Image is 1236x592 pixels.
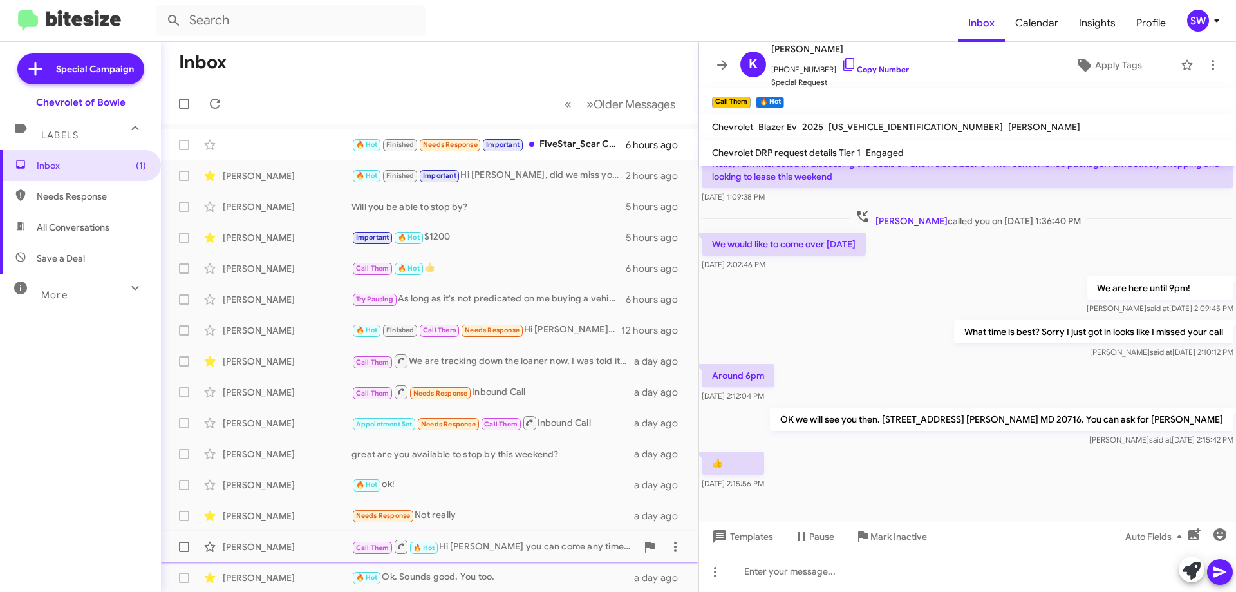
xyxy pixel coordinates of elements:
[356,233,389,242] span: Important
[1095,53,1142,77] span: Apply Tags
[223,448,351,461] div: [PERSON_NAME]
[356,389,389,397] span: Call Them
[1126,5,1176,42] span: Profile
[37,159,146,172] span: Inbox
[557,91,579,117] button: Previous
[351,477,634,492] div: ok!
[1087,276,1233,300] p: We are here until 9pm!
[386,140,415,149] span: Finished
[351,415,634,431] div: Inbound Call
[565,96,572,112] span: «
[351,323,621,338] div: Hi [PERSON_NAME]...this is [PERSON_NAME]...you reached out to me a few months ago about buying my...
[771,57,909,76] span: [PHONE_NUMBER]
[223,571,351,584] div: [PERSON_NAME]
[626,262,688,275] div: 6 hours ago
[351,230,626,245] div: $1200
[398,233,420,242] span: 🔥 Hot
[634,571,688,584] div: a day ago
[36,96,126,109] div: Chevrolet of Bowie
[356,295,393,303] span: Try Pausing
[1176,10,1222,32] button: SW
[223,355,351,368] div: [PERSON_NAME]
[223,324,351,337] div: [PERSON_NAME]
[702,479,764,488] span: [DATE] 2:15:56 PM
[829,121,1003,133] span: [US_VEHICLE_IDENTIFICATION_NUMBER]
[702,152,1233,188] p: Hello, I am interested in discussing the deals on Chevrolet blazer ev with convenience package. I...
[351,292,626,307] div: As long as it's not predicated on me buying a vehicle because I'm not ready yet.
[179,52,227,73] h1: Inbox
[465,326,520,334] span: Needs Response
[484,420,518,428] span: Call Them
[423,326,456,334] span: Call Them
[749,54,758,75] span: K
[351,137,626,152] div: FiveStar_Scar Crn [DATE] $3.75 +10.25 Crn [DATE] $3.75 +10.25 Bns [DATE] $9.69 +6.5 Bns [DATE] $9...
[386,326,415,334] span: Finished
[356,420,413,428] span: Appointment Set
[1149,435,1172,444] span: said at
[626,169,688,182] div: 2 hours ago
[626,231,688,244] div: 5 hours ago
[1005,5,1069,42] a: Calendar
[351,168,626,183] div: Hi [PERSON_NAME], did we miss you [DATE]?
[223,293,351,306] div: [PERSON_NAME]
[958,5,1005,42] a: Inbox
[486,140,520,149] span: Important
[626,138,688,151] div: 6 hours ago
[413,544,435,552] span: 🔥 Hot
[356,171,378,180] span: 🔥 Hot
[351,353,634,369] div: We are tracking down the loaner now, I was told it was in detail but it is not. Once we have the ...
[223,262,351,275] div: [PERSON_NAME]
[223,540,351,553] div: [PERSON_NAME]
[702,260,765,269] span: [DATE] 2:02:46 PM
[594,97,675,111] span: Older Messages
[1042,53,1174,77] button: Apply Tags
[356,140,378,149] span: 🔥 Hot
[634,510,688,522] div: a day ago
[845,525,937,548] button: Mark Inactive
[702,364,774,387] p: Around 6pm
[356,511,411,520] span: Needs Response
[866,147,904,158] span: Engaged
[223,479,351,492] div: [PERSON_NAME]
[699,525,783,548] button: Templates
[954,320,1233,343] p: What time is best? Sorry I just got in looks like I missed your call
[356,544,389,552] span: Call Them
[351,384,634,400] div: Inbound Call
[626,200,688,213] div: 5 hours ago
[1069,5,1126,42] a: Insights
[398,264,420,272] span: 🔥 Hot
[626,293,688,306] div: 6 hours ago
[356,264,389,272] span: Call Them
[771,41,909,57] span: [PERSON_NAME]
[712,97,751,108] small: Call Them
[809,525,834,548] span: Pause
[356,326,378,334] span: 🔥 Hot
[41,289,68,301] span: More
[17,53,144,84] a: Special Campaign
[223,231,351,244] div: [PERSON_NAME]
[223,200,351,213] div: [PERSON_NAME]
[634,417,688,430] div: a day ago
[634,386,688,399] div: a day ago
[223,417,351,430] div: [PERSON_NAME]
[1090,347,1233,357] span: [PERSON_NAME] [DATE] 2:10:12 PM
[783,525,845,548] button: Pause
[351,200,626,213] div: Will you be able to stop by?
[421,420,476,428] span: Needs Response
[702,452,764,475] p: 👍
[758,121,797,133] span: Blazer Ev
[223,510,351,522] div: [PERSON_NAME]
[351,261,626,276] div: 👍
[37,221,109,234] span: All Conversations
[586,96,594,112] span: »
[579,91,683,117] button: Next
[223,169,351,182] div: [PERSON_NAME]
[423,140,478,149] span: Needs Response
[356,481,378,489] span: 🔥 Hot
[702,192,765,202] span: [DATE] 1:09:38 PM
[770,408,1233,431] p: OK we will see you then. [STREET_ADDRESS] [PERSON_NAME] MD 20716. You can ask for [PERSON_NAME]
[37,190,146,203] span: Needs Response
